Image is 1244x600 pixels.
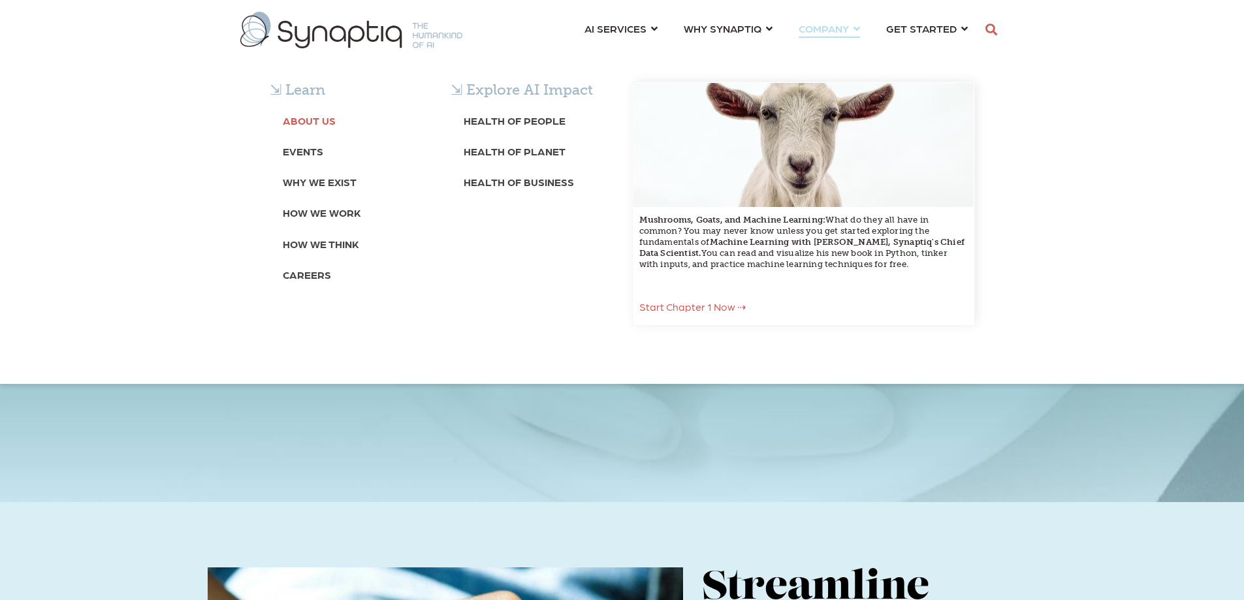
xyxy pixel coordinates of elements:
[240,12,462,48] img: synaptiq logo-1
[886,16,968,40] a: GET STARTED
[799,20,849,37] span: COMPANY
[684,20,761,37] span: WHY SYNAPTIQ
[684,16,773,40] a: WHY SYNAPTIQ
[584,16,658,40] a: AI SERVICES
[584,20,646,37] span: AI SERVICES
[886,20,957,37] span: GET STARTED
[571,7,981,54] nav: menu
[799,16,860,40] a: COMPANY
